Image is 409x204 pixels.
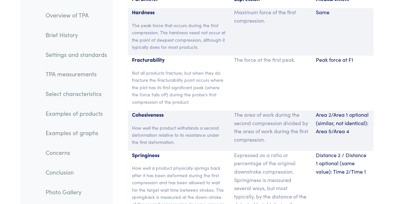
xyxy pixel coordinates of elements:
a: TPA measurements [40,67,112,81]
p: Maximum force of the first compression. [234,8,308,25]
a: Settings and standards [40,47,112,62]
a: Select characteristics [40,86,112,101]
p: Springiness [132,151,226,159]
p: Peak force at F1 [316,56,370,64]
p: Hardness [132,8,226,16]
a: Examples of graphs [40,125,112,140]
a: Photo Gallery [40,184,112,199]
p: Cohesiveness [132,111,226,119]
p: Same [316,8,370,16]
p: Fracturability [132,56,226,64]
a: Overview of TPA [40,8,112,23]
p: The force at the first peak. [234,56,308,64]
p: Not all products fracture; but when they do fracture the Fracturability point occurs where the pl... [132,69,226,105]
p: Distance 2 / Distance 1 optional (same value): Time 2/Time 1 [316,151,370,176]
p: The area of work during the second compression divided by the area of work during the first compr... [234,111,308,144]
a: Conclusion [40,165,112,180]
a: Concerns [40,145,112,160]
a: Examples of products [40,106,112,121]
p: The peak force that occurs during the first compression. The hardness need not occur at the point... [132,22,226,51]
a: Brief History [40,27,112,42]
p: How well the product withstands a second deformation relative to its resistance under the first d... [132,124,226,146]
p: Area 2/Area 1 optional (similar, not identical): Area 5/Area 4 [316,111,370,135]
